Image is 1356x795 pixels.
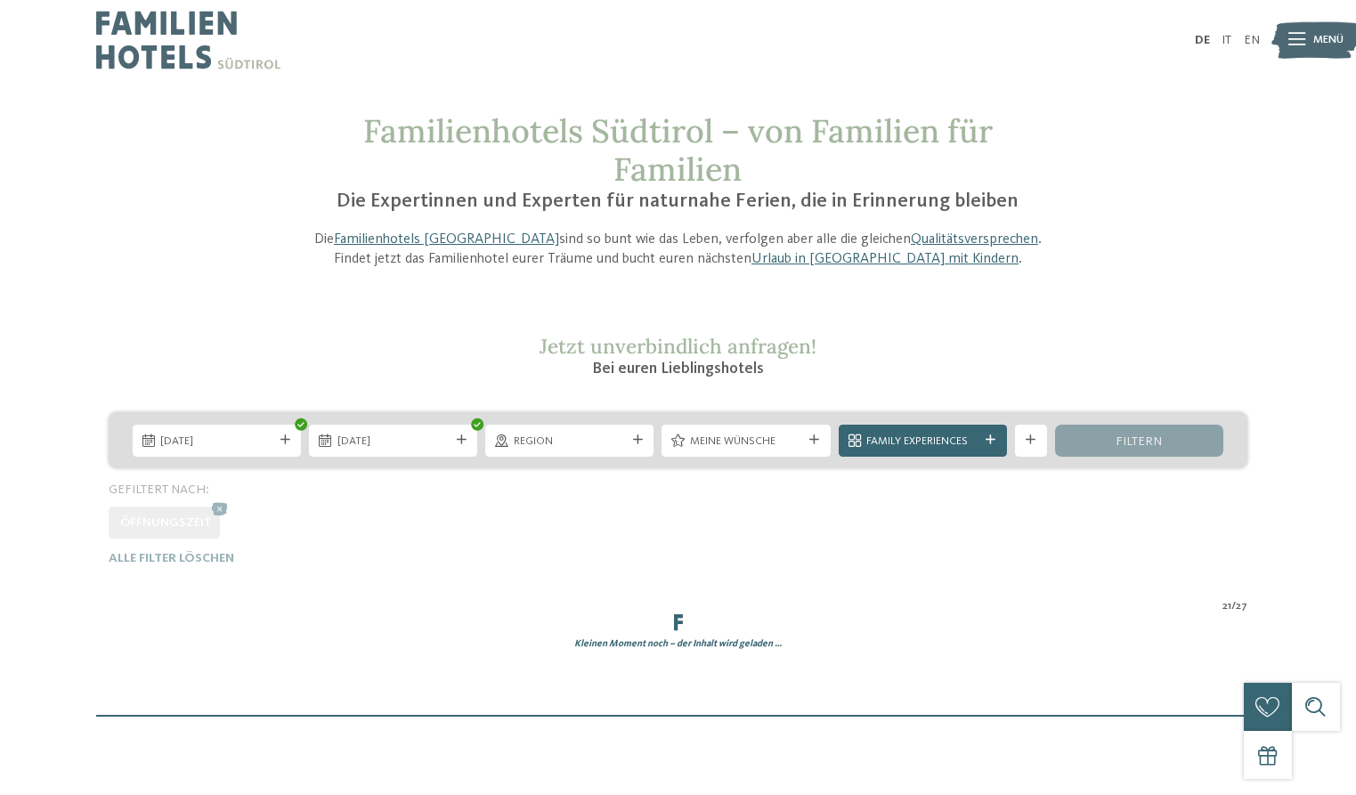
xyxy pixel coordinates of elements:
[337,434,450,450] span: [DATE]
[160,434,272,450] span: [DATE]
[514,434,626,450] span: Region
[1195,34,1210,46] a: DE
[363,110,993,190] span: Familienhotels Südtirol – von Familien für Familien
[911,232,1038,247] a: Qualitätsversprechen
[592,361,764,377] span: Bei euren Lieblingshotels
[540,333,816,359] span: Jetzt unverbindlich anfragen!
[1222,34,1231,46] a: IT
[96,637,1259,651] div: Kleinen Moment noch – der Inhalt wird geladen …
[297,230,1060,270] p: Die sind so bunt wie das Leben, verfolgen aber alle die gleichen . Findet jetzt das Familienhotel...
[1231,598,1236,614] span: /
[1313,32,1344,48] span: Menü
[1236,598,1247,614] span: 27
[751,252,1019,266] a: Urlaub in [GEOGRAPHIC_DATA] mit Kindern
[334,232,559,247] a: Familienhotels [GEOGRAPHIC_DATA]
[1222,598,1231,614] span: 21
[690,434,802,450] span: Meine Wünsche
[1244,34,1260,46] a: EN
[866,434,978,450] span: Family Experiences
[337,191,1019,211] span: Die Expertinnen und Experten für naturnahe Ferien, die in Erinnerung bleiben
